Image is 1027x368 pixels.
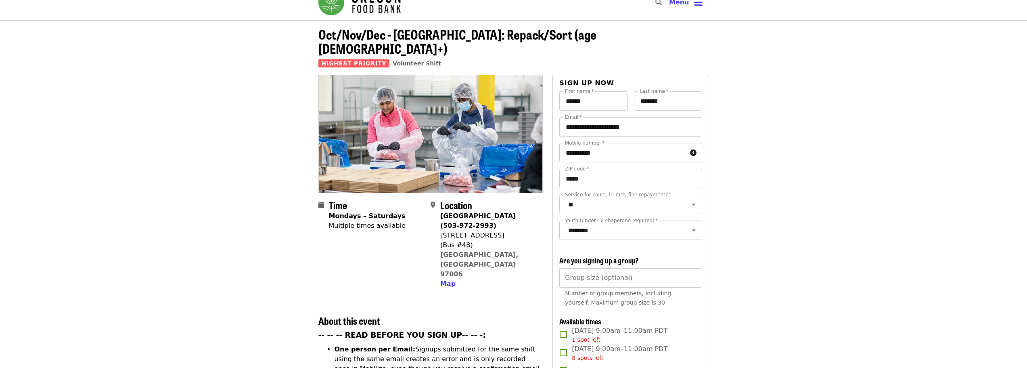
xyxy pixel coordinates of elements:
[559,91,627,111] input: First name
[318,25,596,58] span: Oct/Nov/Dec - [GEOGRAPHIC_DATA]: Repack/Sort (age [DEMOGRAPHIC_DATA]+)
[440,198,472,212] span: Location
[559,316,601,326] span: Available times
[559,117,702,137] input: Email
[329,221,406,231] div: Multiple times available
[431,201,435,209] i: map-marker-alt icon
[572,326,667,344] span: [DATE] 9:00am–11:00am PDT
[440,279,456,289] button: Map
[559,79,614,87] span: Sign up now
[688,199,699,210] button: Open
[688,225,699,236] button: Open
[393,60,441,67] a: Volunteer Shift
[565,89,594,94] label: First name
[572,355,603,361] span: 8 spots left
[690,149,697,157] i: circle-info icon
[559,143,686,162] input: Mobile number
[440,231,536,240] div: [STREET_ADDRESS]
[329,198,347,212] span: Time
[559,268,702,288] input: [object Object]
[440,251,519,278] a: [GEOGRAPHIC_DATA], [GEOGRAPHIC_DATA] 97006
[634,91,702,111] input: Last name
[318,331,486,339] strong: -- -- -- READ BEFORE YOU SIGN UP-- -- -:
[565,166,589,171] label: ZIP code
[440,212,516,229] strong: [GEOGRAPHIC_DATA] (503-972-2993)
[565,192,671,197] label: Service for court, Tri-met, fine repayment?
[565,115,582,120] label: Email
[559,169,702,188] input: ZIP code
[335,345,416,353] strong: One person per Email:
[640,89,668,94] label: Last name
[572,336,600,343] span: 1 spot left
[440,240,536,250] div: (Bus #48)
[565,218,658,223] label: Youth (under 16 chaperone required)
[572,344,667,362] span: [DATE] 9:00am–11:00am PDT
[565,141,604,145] label: Mobile number
[329,212,406,220] strong: Mondays – Saturdays
[559,255,639,265] span: Are you signing up a group?
[440,280,456,288] span: Map
[318,201,324,209] i: calendar icon
[318,59,390,67] span: Highest Priority
[319,75,543,192] img: Oct/Nov/Dec - Beaverton: Repack/Sort (age 10+) organized by Oregon Food Bank
[318,313,380,328] span: About this event
[565,290,671,306] span: Number of group members, including yourself. Maximum group size is 30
